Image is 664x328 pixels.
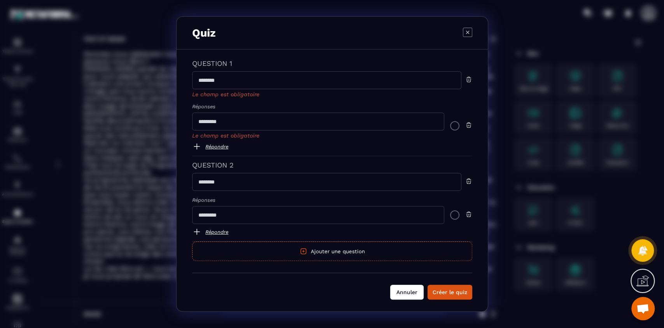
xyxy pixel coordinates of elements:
[192,142,472,151] a: Répondre
[192,161,234,169] label: QUESTION 2
[192,91,472,97] span: Le champ est obligatoire
[192,104,472,109] h6: Réponses
[433,288,467,296] div: Créer le quiz
[465,211,472,218] img: trash
[465,178,472,185] img: trash
[427,285,472,300] button: Créer le quiz
[465,122,472,129] img: trash
[192,227,201,236] img: plus
[192,59,232,67] label: QUESTION 1
[192,142,201,151] img: plus
[192,132,444,139] span: Le champ est obligatoire
[192,197,472,203] h6: Réponses
[465,76,472,83] img: trash
[631,297,655,320] div: Ouvrir le chat
[192,26,215,39] h3: Quiz
[300,248,307,255] img: setting
[192,242,472,261] button: Ajouter une question
[390,285,424,300] button: Annuler
[192,227,472,236] a: Répondre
